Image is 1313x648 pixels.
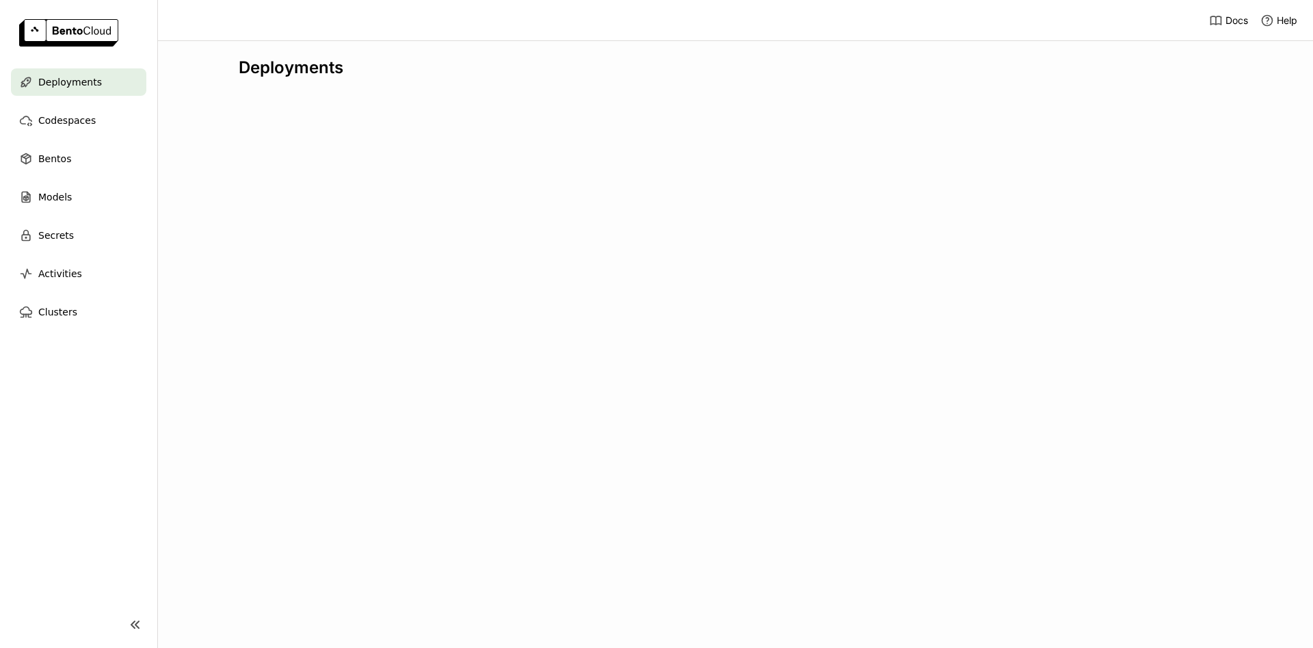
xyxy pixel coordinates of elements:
span: Docs [1225,14,1248,27]
a: Models [11,183,146,211]
span: Activities [38,265,82,282]
div: Help [1260,14,1297,27]
a: Secrets [11,222,146,249]
span: Clusters [38,304,77,320]
span: Secrets [38,227,74,244]
span: Codespaces [38,112,96,129]
span: Bentos [38,151,71,167]
a: Bentos [11,145,146,172]
span: Deployments [38,74,102,90]
img: logo [19,19,118,47]
a: Activities [11,260,146,287]
a: Docs [1209,14,1248,27]
span: Help [1277,14,1297,27]
a: Clusters [11,298,146,326]
span: Models [38,189,72,205]
div: Deployments [239,57,1232,78]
